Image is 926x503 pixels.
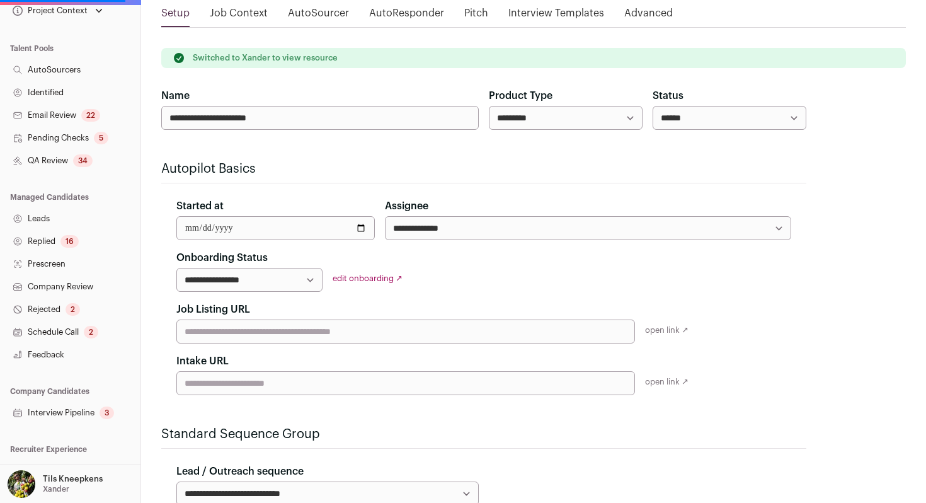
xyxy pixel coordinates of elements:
div: 34 [73,154,93,167]
div: Project Context [10,6,88,16]
div: 3 [100,407,114,419]
a: AutoResponder [369,6,444,26]
label: Job Listing URL [176,302,250,317]
a: Setup [161,6,190,26]
label: Onboarding Status [176,250,268,265]
a: AutoSourcer [288,6,349,26]
div: 16 [60,235,79,248]
p: Tils Kneepkens [43,474,103,484]
img: 6689865-medium_jpg [8,470,35,498]
a: Job Context [210,6,268,26]
div: 2 [84,326,98,338]
p: Switched to Xander to view resource [193,53,338,63]
div: 2 [66,303,80,316]
a: Advanced [624,6,673,26]
button: Open dropdown [10,2,105,20]
a: Interview Templates [508,6,604,26]
label: Started at [176,199,224,214]
label: Lead / Outreach sequence [176,464,304,479]
button: Open dropdown [5,470,105,498]
h2: Autopilot Basics [161,160,806,178]
div: 22 [81,109,100,122]
label: Status [653,88,683,103]
label: Product Type [489,88,552,103]
p: Xander [43,484,69,494]
a: Pitch [464,6,488,26]
div: 5 [94,132,108,144]
label: Intake URL [176,354,229,369]
label: Name [161,88,190,103]
label: Assignee [385,199,428,214]
h2: Standard Sequence Group [161,425,806,443]
a: edit onboarding ↗ [333,274,403,282]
